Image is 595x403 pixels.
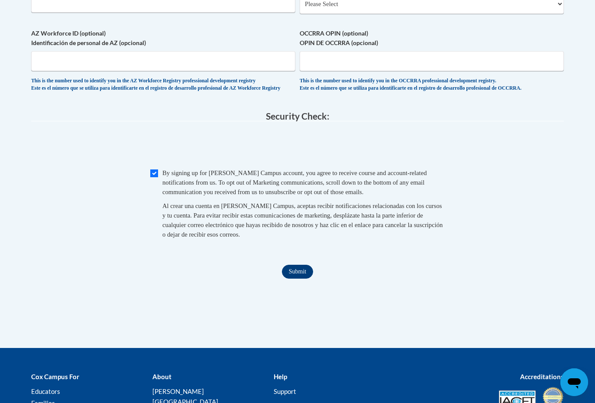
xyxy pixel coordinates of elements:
[31,373,79,380] b: Cox Campus For
[162,169,427,195] span: By signing up for [PERSON_NAME] Campus account, you agree to receive course and account-related n...
[31,78,295,92] div: This is the number used to identify you in the AZ Workforce Registry professional development reg...
[274,373,287,380] b: Help
[274,387,296,395] a: Support
[232,130,363,164] iframe: reCAPTCHA
[31,29,295,48] label: AZ Workforce ID (optional) Identificación de personal de AZ (opcional)
[266,110,330,121] span: Security Check:
[520,373,564,380] b: Accreditations
[162,202,443,238] span: Al crear una cuenta en [PERSON_NAME] Campus, aceptas recibir notificaciones relacionadas con los ...
[300,78,564,92] div: This is the number used to identify you in the OCCRRA professional development registry. Este es ...
[300,29,564,48] label: OCCRRA OPIN (optional) OPIN DE OCCRRA (opcional)
[31,387,60,395] a: Educators
[282,265,313,279] input: Submit
[560,368,588,396] iframe: Button to launch messaging window
[152,373,171,380] b: About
